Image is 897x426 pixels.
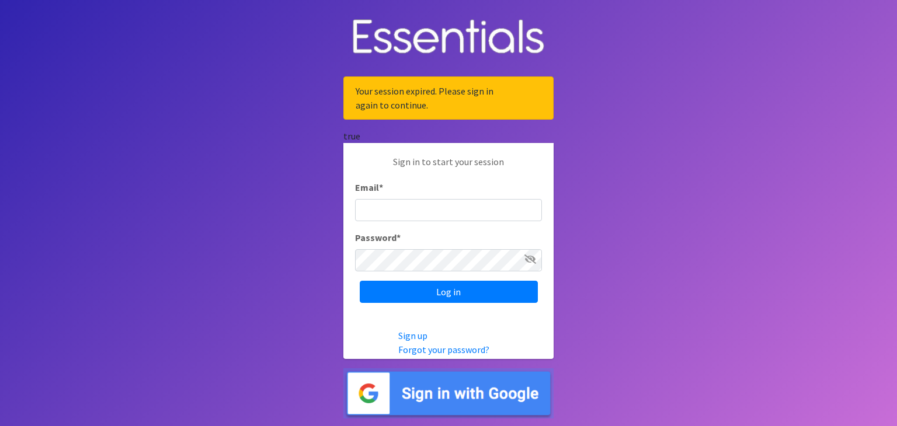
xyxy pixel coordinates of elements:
abbr: required [379,181,383,193]
div: true [343,129,554,143]
img: Human Essentials [343,8,554,68]
abbr: required [397,232,401,243]
a: Forgot your password? [398,344,489,355]
img: Sign in with Google [343,368,554,419]
div: Your session expired. Please sign in again to continue. [343,76,554,120]
input: Log in [360,281,538,303]
p: Sign in to start your session [355,155,542,180]
a: Sign up [398,330,427,341]
label: Email [355,180,383,194]
label: Password [355,231,401,245]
